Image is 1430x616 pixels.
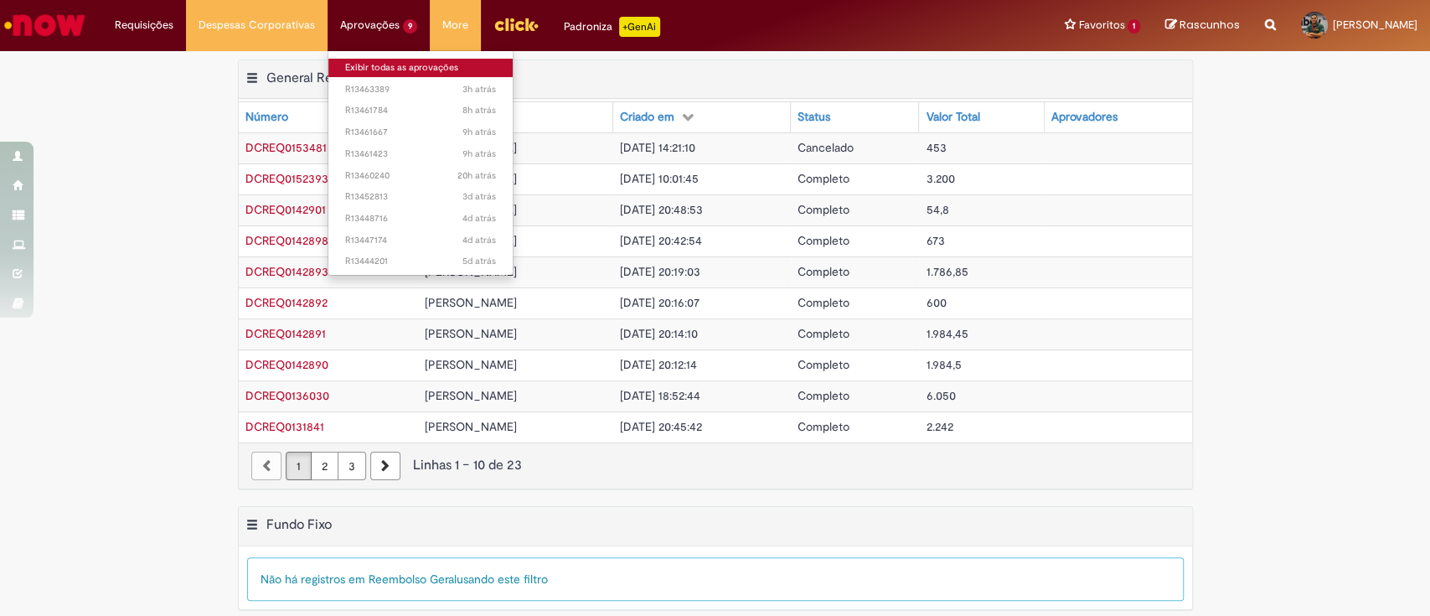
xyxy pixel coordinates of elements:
span: 3.200 [926,171,954,186]
a: Aberto R13461423 : [328,145,513,163]
a: Abrir Registro: DCREQ0142892 [245,295,328,310]
span: 9h atrás [462,148,496,160]
span: 600 [926,295,946,310]
span: DCREQ0136030 [245,388,329,403]
span: usando este filtro [457,572,548,587]
img: ServiceNow [2,8,88,42]
span: Completo [798,202,849,217]
span: R13461667 [345,126,496,139]
img: click_logo_yellow_360x200.png [493,12,539,37]
span: [DATE] 14:21:10 [620,140,695,155]
a: Aberto R13460240 : [328,167,513,185]
time: 25/08/2025 13:13:42 [462,255,496,267]
time: 27/08/2025 14:35:18 [462,190,496,203]
span: R13452813 [345,190,496,204]
span: 4d atrás [462,212,496,225]
time: 29/08/2025 10:17:19 [462,148,496,160]
span: [DATE] 18:52:44 [620,388,700,403]
a: Aberto R13463389 : [328,80,513,99]
h2: Fundo Fixo [266,516,332,533]
span: 5d atrás [462,255,496,267]
a: Abrir Registro: DCREQ0142891 [245,326,326,341]
span: 3d atrás [462,190,496,203]
span: [PERSON_NAME] [425,419,517,434]
a: Página 2 [311,452,338,480]
span: 9h atrás [462,126,496,138]
nav: paginação [239,443,1192,489]
span: 20h atrás [457,169,496,182]
span: R13461423 [345,148,496,161]
ul: Aprovações [328,50,514,276]
span: 8h atrás [462,104,496,116]
a: Abrir Registro: DCREQ0142893 [245,264,328,279]
a: Aberto R13447174 : [328,231,513,250]
a: Exibir todas as aprovações [328,59,513,77]
span: [DATE] 20:45:42 [620,419,702,434]
div: Número [245,109,288,126]
time: 26/08/2025 09:57:04 [462,234,496,246]
span: R13444201 [345,255,496,268]
span: Aprovações [340,17,400,34]
button: Fundo Fixo Menu de contexto [245,516,259,538]
span: [DATE] 20:48:53 [620,202,703,217]
a: Rascunhos [1165,18,1240,34]
span: 1.984,45 [926,326,968,341]
time: 28/08/2025 23:47:52 [457,169,496,182]
a: Próxima página [370,452,400,480]
span: Completo [798,357,849,372]
span: 2.242 [926,419,952,434]
span: Completo [798,295,849,310]
span: DCREQ0142898 [245,233,328,248]
span: [PERSON_NAME] [425,295,517,310]
a: Abrir Registro: DCREQ0131841 [245,419,324,434]
span: DCREQ0142890 [245,357,328,372]
span: Favoritos [1078,17,1124,34]
h2: General Refund [266,70,359,86]
span: Completo [798,388,849,403]
div: Status [798,109,830,126]
a: Abrir Registro: DCREQ0153481 [245,140,327,155]
span: DCREQ0153481 [245,140,327,155]
span: Cancelado [798,140,854,155]
span: [DATE] 20:14:10 [620,326,698,341]
span: 1.786,85 [926,264,968,279]
span: DCREQ0152393 [245,171,328,186]
a: Abrir Registro: DCREQ0142901 [245,202,326,217]
button: General Refund Menu de contexto [245,70,259,91]
a: Página 3 [338,452,366,480]
a: Abrir Registro: DCREQ0152393 [245,171,328,186]
div: Aprovadores [1051,109,1118,126]
span: DCREQ0142893 [245,264,328,279]
span: DCREQ0131841 [245,419,324,434]
span: Rascunhos [1180,17,1240,33]
a: Aberto R13461784 : [328,101,513,120]
div: Valor Total [926,109,979,126]
span: 9 [403,19,417,34]
span: [PERSON_NAME] [1333,18,1417,32]
span: [PERSON_NAME] [425,357,517,372]
span: [DATE] 20:16:07 [620,295,700,310]
span: [PERSON_NAME] [425,388,517,403]
span: DCREQ0142901 [245,202,326,217]
p: +GenAi [619,17,660,37]
div: Criado em [620,109,674,126]
div: Padroniza [564,17,660,37]
span: Completo [798,326,849,341]
span: 4d atrás [462,234,496,246]
span: 54,8 [926,202,948,217]
span: Despesas Corporativas [199,17,315,34]
span: [DATE] 10:01:45 [620,171,699,186]
span: Completo [798,171,849,186]
a: Aberto R13444201 : [328,252,513,271]
span: DCREQ0142892 [245,295,328,310]
a: Abrir Registro: DCREQ0142890 [245,357,328,372]
span: R13460240 [345,169,496,183]
a: Aberto R13461667 : [328,123,513,142]
span: [DATE] 20:12:14 [620,357,697,372]
span: 1 [1128,19,1140,34]
time: 29/08/2025 11:15:24 [462,104,496,116]
span: Completo [798,233,849,248]
span: R13447174 [345,234,496,247]
div: Linhas 1 − 10 de 23 [251,456,1180,475]
span: R13461784 [345,104,496,117]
